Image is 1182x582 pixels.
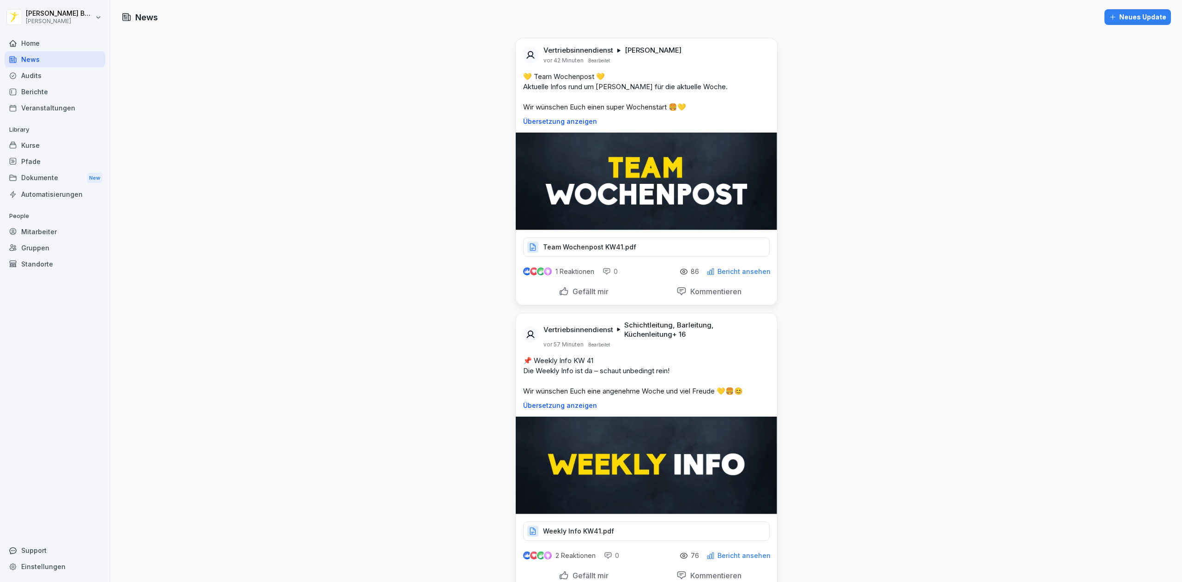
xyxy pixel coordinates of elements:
[543,242,636,252] p: Team Wochenpost KW41.pdf
[523,356,770,396] p: 📌 Weekly Info KW 41 Die Weekly Info ist da – schaut unbedingt rein! Wir wünschen Euch eine angene...
[135,11,158,24] h1: News
[603,267,618,276] div: 0
[687,287,742,296] p: Kommentieren
[531,268,537,275] img: love
[569,571,609,580] p: Gefällt mir
[544,267,552,276] img: inspiring
[523,72,770,112] p: 💛 Team Wochenpost 💛 Aktuelle Infos rund um [PERSON_NAME] für die aktuelle Woche. Wir wünschen Euc...
[516,133,777,230] img: kascbdq0ziwhkkyjwk3rx3cb.png
[687,571,742,580] p: Kommentieren
[5,51,105,67] a: News
[544,552,552,560] img: inspiring
[1104,9,1171,25] button: Neues Update
[718,552,771,559] p: Bericht ansehen
[531,552,537,559] img: love
[5,137,105,153] a: Kurse
[5,542,105,558] div: Support
[523,402,770,409] p: Übersetzung anzeigen
[537,552,545,559] img: celebrate
[588,57,610,64] p: Bearbeitet
[543,527,614,536] p: Weekly Info KW41.pdf
[523,245,770,255] a: Team Wochenpost KW41.pdf
[523,552,531,559] img: like
[5,256,105,272] a: Standorte
[691,552,699,559] p: 76
[523,529,770,539] a: Weekly Info KW41.pdf
[604,551,619,560] div: 0
[543,57,584,64] p: vor 42 Minuten
[718,268,771,275] p: Bericht ansehen
[5,170,105,187] div: Dokumente
[523,268,531,275] img: like
[5,100,105,116] a: Veranstaltungen
[5,209,105,224] p: People
[624,321,766,339] p: Schichtleitung, Barleitung, Küchenleitung + 16
[555,268,594,275] p: 1 Reaktionen
[5,186,105,202] a: Automatisierungen
[588,341,610,348] p: Bearbeitet
[26,10,93,18] p: [PERSON_NAME] Bogomolec
[543,325,613,334] p: Vertriebsinnendienst
[5,122,105,137] p: Library
[5,240,105,256] a: Gruppen
[543,46,613,55] p: Vertriebsinnendienst
[537,267,545,275] img: celebrate
[5,224,105,240] a: Mitarbeiter
[5,170,105,187] a: DokumenteNew
[5,35,105,51] a: Home
[5,84,105,100] a: Berichte
[5,67,105,84] a: Audits
[625,46,681,55] p: [PERSON_NAME]
[5,153,105,170] a: Pfade
[691,268,699,275] p: 86
[5,558,105,575] a: Einstellungen
[555,552,596,559] p: 2 Reaktionen
[87,173,103,183] div: New
[543,341,584,348] p: vor 57 Minuten
[26,18,93,24] p: [PERSON_NAME]
[1109,12,1166,22] div: Neues Update
[569,287,609,296] p: Gefällt mir
[516,417,777,514] img: ugkezbsvwy9ed1jr783a3dfq.png
[523,118,770,125] p: Übersetzung anzeigen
